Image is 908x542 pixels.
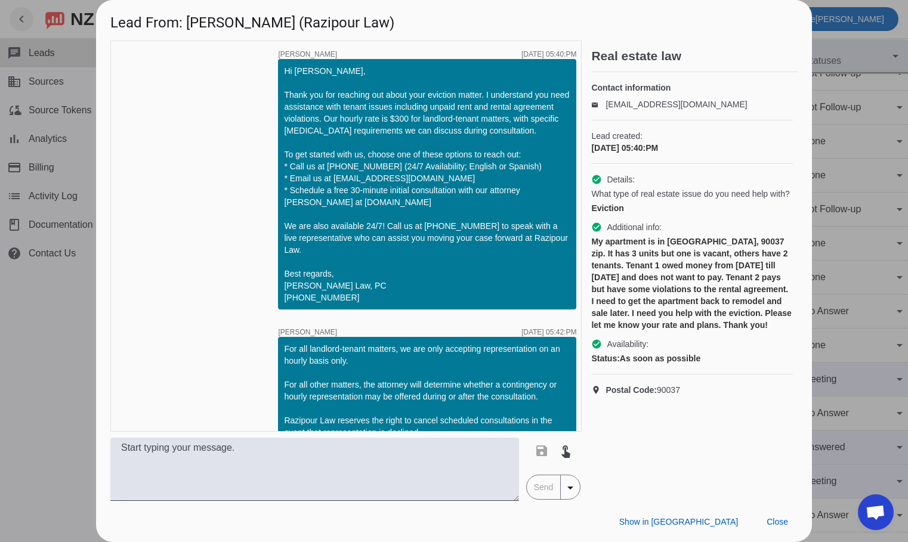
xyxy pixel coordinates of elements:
span: Lead created: [591,130,793,142]
div: As soon as possible [591,352,793,364]
div: Open chat [858,494,894,530]
span: Availability: [607,338,648,350]
span: Show in [GEOGRAPHIC_DATA] [619,517,738,526]
button: Close [757,511,798,532]
a: [EMAIL_ADDRESS][DOMAIN_NAME] [606,100,747,109]
div: [DATE] 05:40:PM [591,142,793,154]
mat-icon: check_circle [591,339,602,349]
span: What type of real estate issue do you need help with? [591,188,789,200]
span: Details: [607,174,635,185]
span: 90037 [606,384,680,396]
div: [DATE] 05:40:PM [521,51,576,58]
mat-icon: check_circle [591,222,602,233]
mat-icon: arrow_drop_down [563,481,577,495]
mat-icon: check_circle [591,174,602,185]
div: Hi [PERSON_NAME], Thank you for reaching out about your eviction matter. I understand you need as... [284,65,570,303]
div: Eviction [591,202,793,214]
mat-icon: location_on [591,385,606,395]
button: Show in [GEOGRAPHIC_DATA] [610,511,748,532]
div: For all landlord-tenant matters, we are only accepting representation on an hourly basis only. Fo... [284,343,570,438]
strong: Postal Code: [606,385,657,395]
span: [PERSON_NAME] [278,329,337,336]
span: Additional info: [607,221,662,233]
mat-icon: email [591,101,606,107]
div: My apartment is in [GEOGRAPHIC_DATA], 90037 zip. It has 3 units but one is vacant, others have 2 ... [591,236,793,331]
h4: Contact information [591,82,793,94]
strong: Status: [591,354,619,363]
mat-icon: touch_app [558,444,573,458]
div: [DATE] 05:42:PM [521,329,576,336]
span: [PERSON_NAME] [278,51,337,58]
span: Close [767,517,788,526]
h2: Real estate law [591,50,798,62]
